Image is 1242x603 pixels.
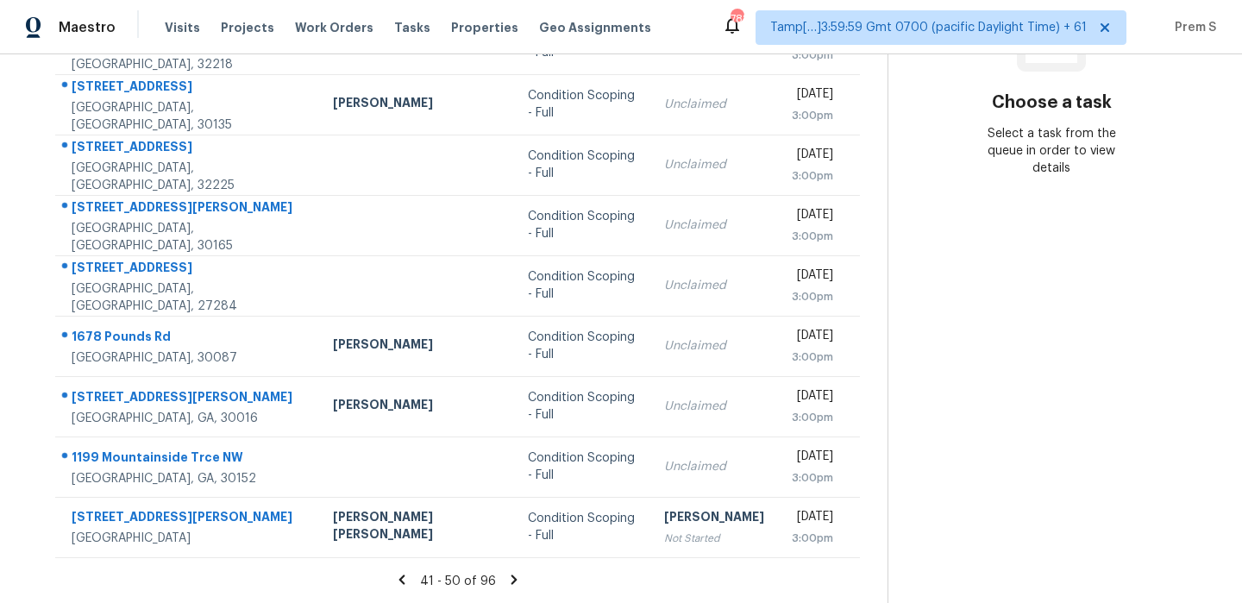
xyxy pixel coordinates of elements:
h3: Choose a task [992,94,1112,111]
div: [PERSON_NAME] [333,396,500,418]
div: [GEOGRAPHIC_DATA], [GEOGRAPHIC_DATA], 27284 [72,280,305,315]
div: [GEOGRAPHIC_DATA], 30087 [72,349,305,367]
div: Unclaimed [664,217,764,234]
div: [GEOGRAPHIC_DATA], GA, 30152 [72,470,305,487]
div: 3:00pm [792,469,833,487]
div: [DATE] [792,85,833,107]
div: Unclaimed [664,156,764,173]
div: [STREET_ADDRESS] [72,78,305,99]
div: [STREET_ADDRESS] [72,138,305,160]
span: Prem S [1168,19,1216,36]
div: Condition Scoping - Full [528,208,637,242]
div: [DATE] [792,206,833,228]
div: 3:00pm [792,107,833,124]
div: Unclaimed [664,277,764,294]
div: 3:00pm [792,167,833,185]
div: [STREET_ADDRESS] [72,259,305,280]
span: Properties [451,19,518,36]
div: Condition Scoping - Full [528,449,637,484]
span: Maestro [59,19,116,36]
div: 3:00pm [792,349,833,366]
div: 3:00pm [792,47,833,64]
div: Unclaimed [664,337,764,355]
span: Geo Assignments [539,19,651,36]
div: [DATE] [792,387,833,409]
div: 3:00pm [792,288,833,305]
div: [DATE] [792,327,833,349]
div: 3:00pm [792,409,833,426]
div: Unclaimed [664,96,764,113]
div: [DATE] [792,146,833,167]
span: 41 - 50 of 96 [420,575,496,587]
div: [GEOGRAPHIC_DATA], GA, 30016 [72,410,305,427]
span: Tasks [394,22,430,34]
div: [PERSON_NAME] [PERSON_NAME] [333,508,500,547]
div: [GEOGRAPHIC_DATA], [GEOGRAPHIC_DATA], 30135 [72,99,305,134]
div: [DATE] [792,267,833,288]
div: [DATE] [792,448,833,469]
div: Condition Scoping - Full [528,389,637,424]
div: Condition Scoping - Full [528,329,637,363]
div: 1678 Pounds Rd [72,328,305,349]
div: 788 [731,10,743,28]
span: Visits [165,19,200,36]
div: [STREET_ADDRESS][PERSON_NAME] [72,198,305,220]
div: [PERSON_NAME] [664,508,764,530]
span: Projects [221,19,274,36]
div: Unclaimed [664,398,764,415]
span: Tamp[…]3:59:59 Gmt 0700 (pacific Daylight Time) + 61 [770,19,1087,36]
div: Condition Scoping - Full [528,148,637,182]
div: 1199 Mountainside Trce NW [72,449,305,470]
div: [GEOGRAPHIC_DATA], [GEOGRAPHIC_DATA], 32225 [72,160,305,194]
div: [STREET_ADDRESS][PERSON_NAME] [72,508,305,530]
div: [GEOGRAPHIC_DATA] [72,530,305,547]
div: Unclaimed [664,458,764,475]
div: 3:00pm [792,530,833,547]
div: [DATE] [792,508,833,530]
div: [PERSON_NAME] [333,336,500,357]
div: [GEOGRAPHIC_DATA], [GEOGRAPHIC_DATA], 30165 [72,220,305,254]
div: [STREET_ADDRESS][PERSON_NAME] [72,388,305,410]
div: Condition Scoping - Full [528,510,637,544]
span: Work Orders [295,19,373,36]
div: Not Started [664,530,764,547]
div: Condition Scoping - Full [528,268,637,303]
div: 3:00pm [792,228,833,245]
div: [PERSON_NAME] [333,94,500,116]
div: Select a task from the queue in order to view details [970,125,1133,177]
div: [GEOGRAPHIC_DATA], [GEOGRAPHIC_DATA], 32218 [72,39,305,73]
div: Condition Scoping - Full [528,87,637,122]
